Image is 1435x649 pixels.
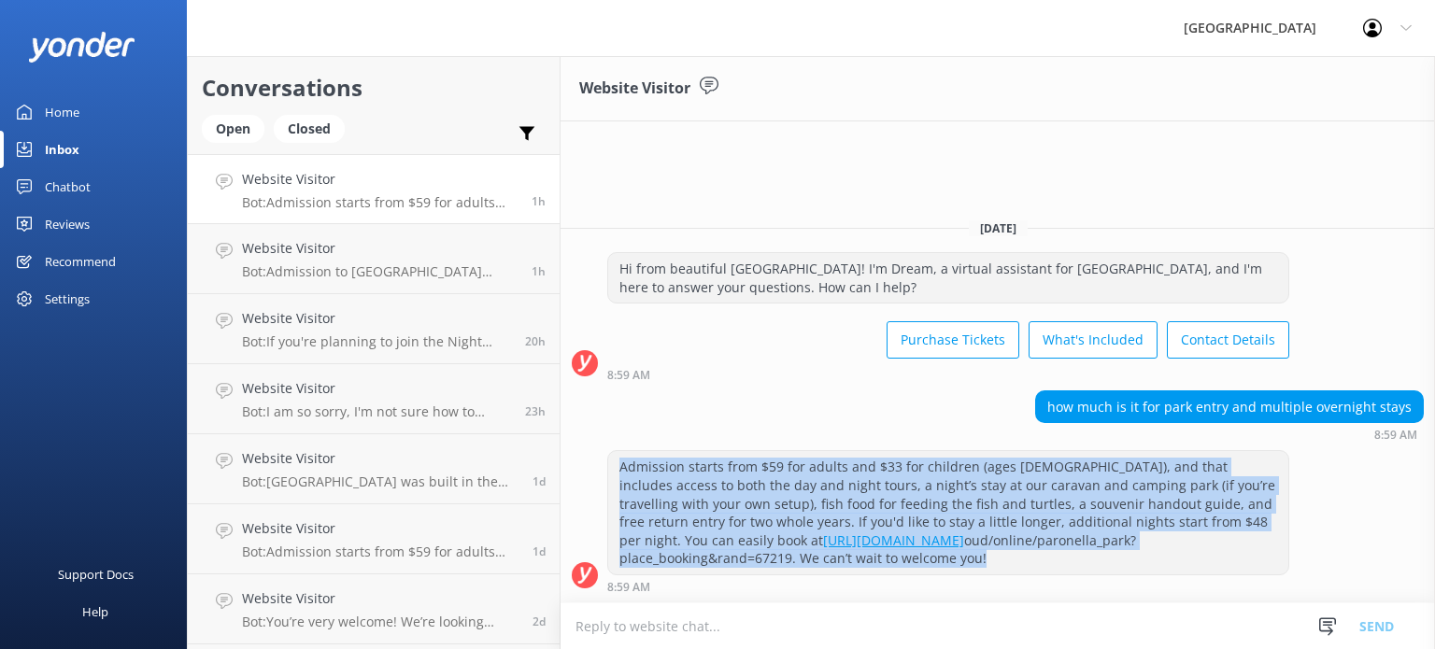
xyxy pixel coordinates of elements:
a: Website VisitorBot:You’re very welcome! We’re looking forward to welcoming you to [GEOGRAPHIC_DAT... [188,574,560,644]
div: Admission starts from $59 for adults and $33 for children (ages [DEMOGRAPHIC_DATA]), and that inc... [608,451,1288,574]
a: Website VisitorBot:If you're planning to join the Night Experience or book a spot at The Paddock ... [188,294,560,364]
div: Sep 03 2025 08:59am (UTC +10:00) Australia/Brisbane [607,580,1289,593]
div: Recommend [45,243,116,280]
h4: Website Visitor [242,378,511,399]
span: Sep 03 2025 08:52am (UTC +10:00) Australia/Brisbane [532,263,546,279]
h4: Website Visitor [242,169,518,190]
div: Support Docs [58,556,134,593]
a: [URL][DOMAIN_NAME] [823,531,964,549]
p: Bot: You’re very welcome! We’re looking forward to welcoming you to [GEOGRAPHIC_DATA] soon - can’... [242,614,519,630]
h4: Website Visitor [242,518,519,539]
span: Sep 02 2025 11:33am (UTC +10:00) Australia/Brisbane [525,403,546,419]
a: Website VisitorBot:Admission to [GEOGRAPHIC_DATA] includes access to both the day and night tours... [188,224,560,294]
p: Bot: Admission starts from $59 for adults and $33 for children (ages [DEMOGRAPHIC_DATA]), which i... [242,543,519,560]
div: Open [202,115,264,143]
a: Website VisitorBot:[GEOGRAPHIC_DATA] was built in the 1920’s, long before Accessibility standards... [188,434,560,504]
div: Home [45,93,79,131]
h4: Website Visitor [242,238,518,259]
button: Contact Details [1167,321,1289,359]
div: Closed [274,115,345,143]
h4: Website Visitor [242,448,519,469]
span: Sep 01 2025 08:07am (UTC +10:00) Australia/Brisbane [533,614,546,629]
span: Sep 01 2025 09:41pm (UTC +10:00) Australia/Brisbane [533,473,546,489]
h3: Website Visitor [579,77,690,101]
h2: Conversations [202,70,546,106]
span: [DATE] [969,220,1028,236]
p: Bot: [GEOGRAPHIC_DATA] was built in the 1920’s, long before Accessibility standards. We have done... [242,473,519,490]
img: yonder-white-logo.png [28,32,135,63]
strong: 8:59 AM [607,582,650,593]
div: Help [82,593,108,630]
span: Sep 01 2025 12:08pm (UTC +10:00) Australia/Brisbane [533,543,546,559]
span: Sep 03 2025 08:59am (UTC +10:00) Australia/Brisbane [532,193,546,209]
a: Open [202,118,274,138]
strong: 8:59 AM [607,370,650,381]
a: Website VisitorBot:I am so sorry, I'm not sure how to answer that question. Are you able to phras... [188,364,560,434]
h4: Website Visitor [242,308,511,329]
strong: 8:59 AM [1374,430,1417,441]
h4: Website Visitor [242,588,519,609]
p: Bot: Admission to [GEOGRAPHIC_DATA] includes access to both the day and night tours. You can enjo... [242,263,518,280]
button: Purchase Tickets [887,321,1019,359]
div: Hi from beautiful [GEOGRAPHIC_DATA]! I'm Dream, a virtual assistant for [GEOGRAPHIC_DATA], and I'... [608,253,1288,303]
a: Website VisitorBot:Admission starts from $59 for adults and $33 for children (ages [DEMOGRAPHIC_D... [188,504,560,574]
p: Bot: Admission starts from $59 for adults and $33 for children (ages [DEMOGRAPHIC_DATA]), and tha... [242,194,518,211]
div: Sep 03 2025 08:59am (UTC +10:00) Australia/Brisbane [607,368,1289,381]
p: Bot: I am so sorry, I'm not sure how to answer that question. Are you able to phrase it another w... [242,403,511,420]
span: Sep 02 2025 02:14pm (UTC +10:00) Australia/Brisbane [525,333,546,349]
p: Bot: If you're planning to join the Night Experience or book a spot at The Paddock to stay overni... [242,333,511,350]
a: Closed [274,118,354,138]
div: how much is it for park entry and multiple overnight stays [1036,391,1423,423]
button: What's Included [1029,321,1158,359]
a: Website VisitorBot:Admission starts from $59 for adults and $33 for children (ages [DEMOGRAPHIC_D... [188,154,560,224]
div: Sep 03 2025 08:59am (UTC +10:00) Australia/Brisbane [1035,428,1424,441]
div: Inbox [45,131,79,168]
div: Settings [45,280,90,317]
div: Chatbot [45,168,91,205]
div: Reviews [45,205,90,243]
